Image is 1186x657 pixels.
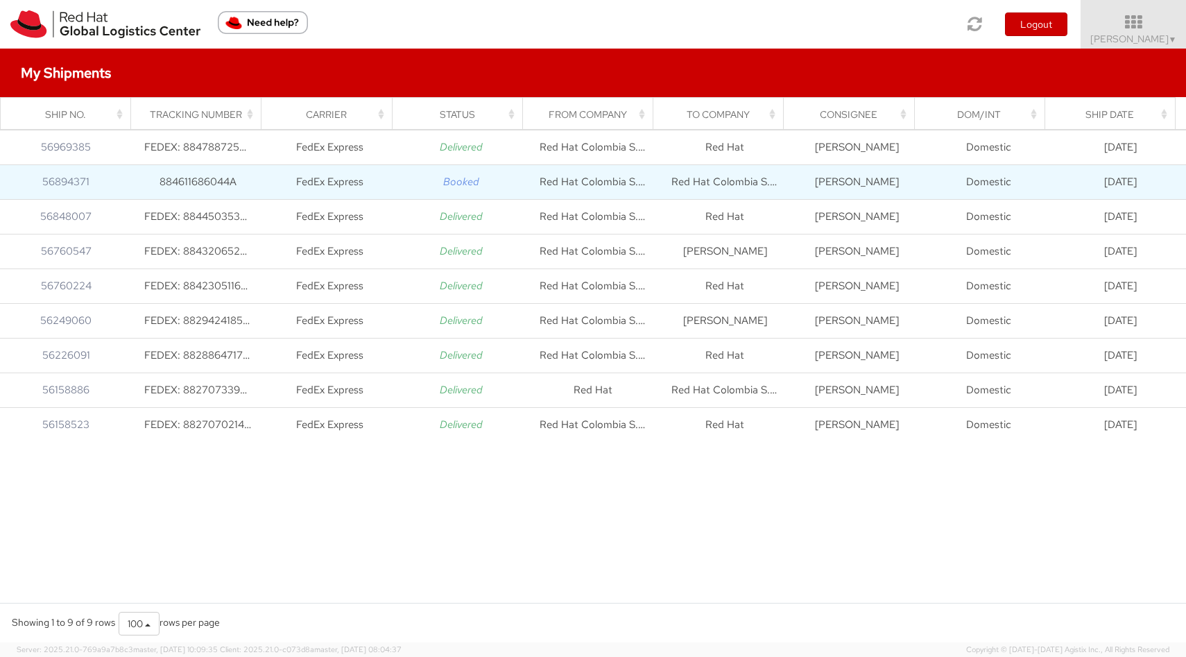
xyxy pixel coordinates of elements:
[132,338,264,373] td: FEDEX: 882886471713
[132,130,264,164] td: FEDEX: 884788725005
[42,175,89,189] a: 56894371
[527,373,659,407] td: Red Hat
[40,210,92,223] a: 56848007
[440,210,483,223] i: Delivered
[274,108,388,121] div: Carrier
[443,175,479,189] i: Booked
[1054,303,1186,338] td: [DATE]
[922,234,1054,268] td: Domestic
[1054,268,1186,303] td: [DATE]
[264,303,395,338] td: FedEx Express
[404,108,518,121] div: Status
[1054,234,1186,268] td: [DATE]
[440,383,483,397] i: Delivered
[220,645,402,654] span: Client: 2025.21.0-c073d8a
[1054,130,1186,164] td: [DATE]
[13,108,127,121] div: Ship No.
[264,338,395,373] td: FedEx Express
[42,418,89,432] a: 56158523
[791,234,922,268] td: [PERSON_NAME]
[440,140,483,154] i: Delivered
[21,65,111,80] h4: My Shipments
[42,383,89,397] a: 56158886
[132,199,264,234] td: FEDEX: 884450353686
[264,199,395,234] td: FedEx Express
[41,244,92,258] a: 56760547
[791,338,922,373] td: [PERSON_NAME]
[659,338,791,373] td: Red Hat
[791,303,922,338] td: [PERSON_NAME]
[527,268,659,303] td: Red Hat Colombia S.A.S.
[1054,373,1186,407] td: [DATE]
[440,279,483,293] i: Delivered
[132,303,264,338] td: FEDEX: 882942418543
[966,645,1169,656] span: Copyright © [DATE]-[DATE] Agistix Inc., All Rights Reserved
[527,338,659,373] td: Red Hat Colombia S.A.S.
[659,199,791,234] td: Red Hat
[796,108,910,121] div: Consignee
[40,314,92,327] a: 56249060
[10,10,200,38] img: rh-logistics-00dfa346123c4ec078e1.svg
[119,612,160,635] button: 100
[922,407,1054,442] td: Domestic
[132,164,264,199] td: 884611686044A
[132,407,264,442] td: FEDEX: 882707021482
[440,314,483,327] i: Delivered
[264,130,395,164] td: FedEx Express
[659,268,791,303] td: Red Hat
[791,130,922,164] td: [PERSON_NAME]
[659,130,791,164] td: Red Hat
[1054,164,1186,199] td: [DATE]
[659,164,791,199] td: Red Hat Colombia S.A.S.
[659,303,791,338] td: [PERSON_NAME]
[922,338,1054,373] td: Domestic
[440,418,483,432] i: Delivered
[527,303,659,338] td: Red Hat Colombia S.A.S.
[922,303,1054,338] td: Domestic
[12,616,115,629] span: Showing 1 to 9 of 9 rows
[922,130,1054,164] td: Domestic
[1054,199,1186,234] td: [DATE]
[144,108,257,121] div: Tracking Number
[791,268,922,303] td: [PERSON_NAME]
[791,199,922,234] td: [PERSON_NAME]
[922,373,1054,407] td: Domestic
[527,407,659,442] td: Red Hat Colombia S.A.S.
[527,199,659,234] td: Red Hat Colombia S.A.S.
[666,108,780,121] div: To Company
[132,268,264,303] td: FEDEX: 884230511688
[132,234,264,268] td: FEDEX: 884320652842
[1005,12,1067,36] button: Logout
[535,108,648,121] div: From Company
[659,407,791,442] td: Red Hat
[791,407,922,442] td: [PERSON_NAME]
[264,407,395,442] td: FedEx Express
[922,199,1054,234] td: Domestic
[922,164,1054,199] td: Domestic
[791,164,922,199] td: [PERSON_NAME]
[1090,33,1177,45] span: [PERSON_NAME]
[133,645,218,654] span: master, [DATE] 10:09:35
[132,373,264,407] td: FEDEX: 882707339840
[527,130,659,164] td: Red Hat Colombia S.A.S.
[41,140,91,154] a: 56969385
[264,234,395,268] td: FedEx Express
[791,373,922,407] td: [PERSON_NAME]
[264,164,395,199] td: FedEx Express
[128,617,143,630] span: 100
[440,348,483,362] i: Delivered
[1054,407,1186,442] td: [DATE]
[1054,338,1186,373] td: [DATE]
[1169,34,1177,45] span: ▼
[218,11,308,34] button: Need help?
[264,268,395,303] td: FedEx Express
[41,279,92,293] a: 56760224
[927,108,1040,121] div: Dom/Int
[264,373,395,407] td: FedEx Express
[17,645,218,654] span: Server: 2025.21.0-769a9a7b8c3
[922,268,1054,303] td: Domestic
[42,348,90,362] a: 56226091
[527,164,659,199] td: Red Hat Colombia S.A.S
[527,234,659,268] td: Red Hat Colombia S.A.S.
[314,645,402,654] span: master, [DATE] 08:04:37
